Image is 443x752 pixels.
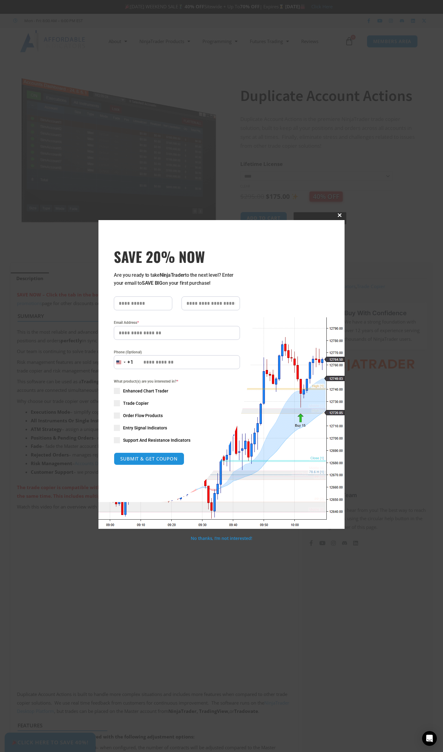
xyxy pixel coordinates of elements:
[160,272,185,278] strong: NinjaTrader
[422,731,437,746] div: Open Intercom Messenger
[114,425,240,431] label: Entry Signal Indicators
[123,425,167,431] span: Entry Signal Indicators
[114,388,240,394] label: Enhanced Chart Trader
[191,535,252,541] a: No thanks, I’m not interested!
[114,320,240,326] label: Email Address
[114,248,240,265] span: SAVE 20% NOW
[123,388,168,394] span: Enhanced Chart Trader
[123,400,149,406] span: Trade Copier
[127,358,134,366] div: +1
[142,280,162,286] strong: SAVE BIG
[114,412,240,419] label: Order Flow Products
[114,437,240,443] label: Support And Resistance Indicators
[114,378,240,384] span: What product(s) are you interested in?
[114,271,240,287] p: Are you ready to take to the next level? Enter your email to on your first purchase!
[123,437,190,443] span: Support And Resistance Indicators
[114,400,240,406] label: Trade Copier
[114,349,240,355] label: Phone (Optional)
[114,355,134,369] button: Selected country
[114,452,184,465] button: SUBMIT & GET COUPON
[123,412,163,419] span: Order Flow Products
